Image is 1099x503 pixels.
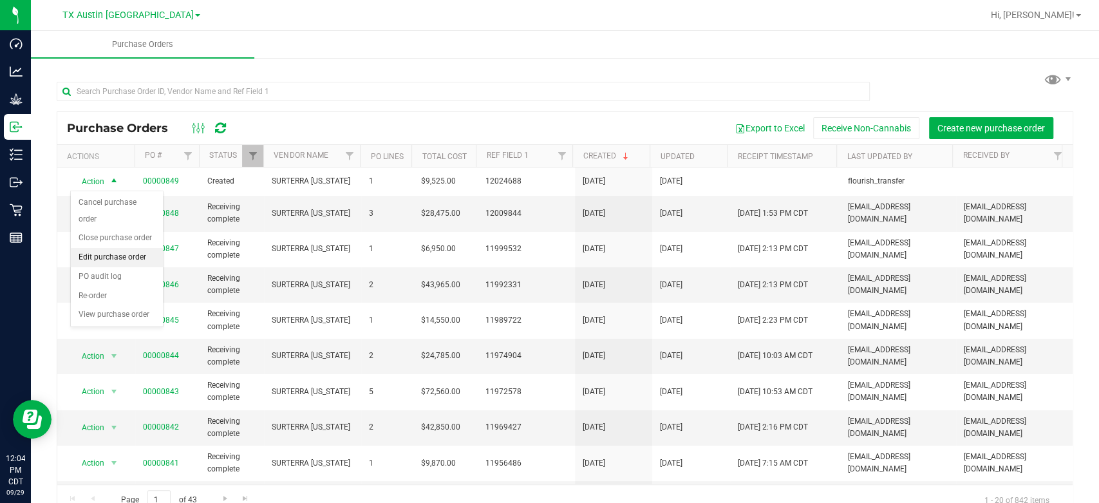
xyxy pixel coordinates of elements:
span: $28,475.00 [420,207,460,220]
span: 11972578 [485,386,567,398]
span: [DATE] [660,421,682,433]
span: Receiving complete [207,344,256,368]
span: select [106,419,122,437]
span: $14,550.00 [420,314,460,327]
input: Search Purchase Order ID, Vendor Name and Ref Field 1 [57,82,870,101]
span: [EMAIL_ADDRESS][DOMAIN_NAME] [847,308,948,332]
li: Edit purchase order [71,248,163,267]
span: [DATE] [583,421,605,433]
span: SURTERRA [US_STATE] [272,314,353,327]
a: Ref Field 1 [486,151,528,160]
span: [EMAIL_ADDRESS][DOMAIN_NAME] [847,451,948,475]
a: 00000843 [143,387,179,396]
span: Action [70,454,105,472]
span: [EMAIL_ADDRESS][DOMAIN_NAME] [847,415,948,440]
span: [EMAIL_ADDRESS][DOMAIN_NAME] [964,237,1065,261]
span: [DATE] [660,279,682,291]
span: 2 [369,421,405,433]
p: 09/29 [6,488,25,497]
inline-svg: Analytics [10,65,23,78]
a: PO # [145,151,162,160]
span: [DATE] [660,207,682,220]
a: 00000844 [143,351,179,360]
span: Receiving complete [207,415,256,440]
span: TX Austin [GEOGRAPHIC_DATA] [62,10,194,21]
span: Action [70,419,105,437]
span: [DATE] [660,350,682,362]
span: SURTERRA [US_STATE] [272,175,353,187]
div: Actions [67,152,129,161]
span: [EMAIL_ADDRESS][DOMAIN_NAME] [964,272,1065,297]
span: 11989722 [485,314,567,327]
span: SURTERRA [US_STATE] [272,350,353,362]
span: [DATE] [660,175,682,187]
span: $42,850.00 [420,421,460,433]
span: [DATE] 2:13 PM CDT [738,279,808,291]
span: Receiving complete [207,379,256,404]
span: [DATE] [660,314,682,327]
inline-svg: Retail [10,204,23,216]
span: [EMAIL_ADDRESS][DOMAIN_NAME] [964,451,1065,475]
a: 00000848 [143,209,179,218]
button: Create new purchase order [929,117,1053,139]
a: Filter [242,145,263,167]
a: 00000849 [143,176,179,185]
span: [DATE] 2:23 PM CDT [738,314,808,327]
a: 00000842 [143,422,179,432]
li: Re-order [71,287,163,306]
span: select [106,347,122,365]
span: [EMAIL_ADDRESS][DOMAIN_NAME] [964,344,1065,368]
a: Receipt Timestamp [737,152,813,161]
span: $6,950.00 [420,243,455,255]
span: Created [207,175,256,187]
span: flourish_transfer [847,175,948,187]
p: 12:04 PM CDT [6,453,25,488]
span: 1 [369,243,405,255]
span: [DATE] 2:13 PM CDT [738,243,808,255]
span: Action [70,383,105,401]
inline-svg: Inventory [10,148,23,161]
span: Receiving complete [207,451,256,475]
span: [DATE] [583,175,605,187]
a: 00000847 [143,244,179,253]
span: [DATE] [583,207,605,220]
button: Receive Non-Cannabis [813,117,919,139]
span: [DATE] [583,279,605,291]
span: 2 [369,279,405,291]
span: SURTERRA [US_STATE] [272,243,353,255]
span: [EMAIL_ADDRESS][DOMAIN_NAME] [964,308,1065,332]
span: Hi, [PERSON_NAME]! [991,10,1075,20]
span: Receiving complete [207,237,256,261]
a: Last Updated By [847,152,912,161]
span: select [106,173,122,191]
span: $43,965.00 [420,279,460,291]
span: 11992331 [485,279,567,291]
span: 12024688 [485,175,567,187]
span: $72,560.00 [420,386,460,398]
span: Action [70,173,105,191]
span: [EMAIL_ADDRESS][DOMAIN_NAME] [847,201,948,225]
li: Cancel purchase order [71,193,163,229]
span: 1 [369,175,405,187]
inline-svg: Outbound [10,176,23,189]
a: 00000846 [143,280,179,289]
span: 3 [369,207,405,220]
span: [DATE] [583,350,605,362]
span: Purchase Orders [95,39,191,50]
a: 00000845 [143,316,179,325]
span: Receiving complete [207,308,256,332]
li: Close purchase order [71,229,163,248]
a: 00000841 [143,459,179,468]
a: Created [583,151,630,160]
span: $9,525.00 [420,175,455,187]
a: Status [209,151,237,160]
span: [DATE] 2:16 PM CDT [738,421,808,433]
span: [EMAIL_ADDRESS][DOMAIN_NAME] [847,344,948,368]
inline-svg: Dashboard [10,37,23,50]
span: 11969427 [485,421,567,433]
span: 2 [369,350,405,362]
span: [EMAIL_ADDRESS][DOMAIN_NAME] [847,379,948,404]
inline-svg: Reports [10,231,23,244]
a: Filter [551,145,572,167]
span: [EMAIL_ADDRESS][DOMAIN_NAME] [847,237,948,261]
